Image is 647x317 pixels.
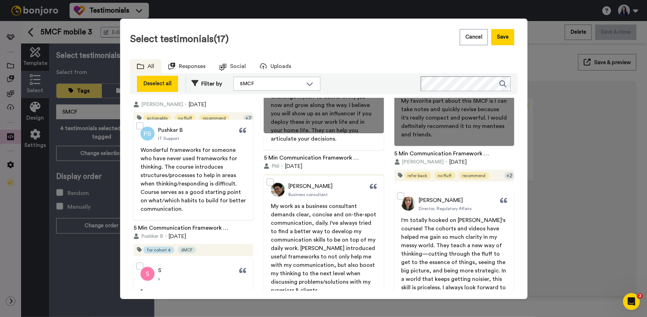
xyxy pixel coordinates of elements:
[133,101,183,108] button: [PERSON_NAME]
[394,149,490,158] a: 5 Min Communication Framework Testimonial
[402,158,444,166] span: [PERSON_NAME]
[181,247,192,253] span: 5MCF
[133,233,163,240] button: Pushkar B
[272,163,279,170] span: Phil
[133,232,253,241] div: [DATE]
[179,62,205,70] span: Responses
[463,173,486,178] span: recommend
[141,233,163,240] span: Pushkar B
[504,172,514,179] div: + 2
[137,76,178,92] button: Deselect all
[130,34,229,45] h3: Select testimonials (17)
[203,115,226,121] span: recommend
[147,247,171,253] span: for cohort 4
[394,158,444,166] button: [PERSON_NAME]
[133,100,253,109] div: [DATE]
[141,80,174,88] div: Deselect all
[264,163,279,170] button: Phil
[243,115,253,122] div: + 2
[438,173,452,178] span: no fluff
[264,154,359,162] a: 5 Min Communication Framework Testimonial
[491,29,514,45] button: Save
[270,62,291,70] span: Uploads
[133,224,229,232] a: 5 Min Communication Framework Testimonial
[201,81,222,87] span: Filter by
[408,173,427,178] span: refer back
[230,62,246,70] span: Social
[623,293,640,310] iframe: Intercom live chat
[141,101,183,108] span: [PERSON_NAME]
[394,158,514,166] div: [DATE]
[178,115,192,121] span: no fluff
[460,29,488,45] button: Cancel
[148,62,154,70] span: All
[147,115,168,121] span: actionable
[240,80,303,87] div: 5MCF
[638,293,643,299] span: 2
[264,162,384,170] div: [DATE]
